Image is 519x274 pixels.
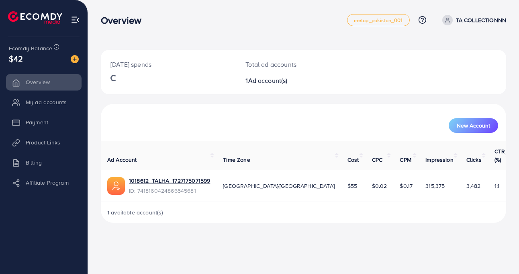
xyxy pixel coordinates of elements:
[71,15,80,25] img: menu
[245,60,327,69] p: Total ad accounts
[248,76,288,85] span: Ad account(s)
[466,182,481,190] span: 3,482
[107,177,125,195] img: ic-ads-acc.e4c84228.svg
[223,156,250,164] span: Time Zone
[347,182,357,190] span: $55
[101,14,148,26] h3: Overview
[449,118,498,133] button: New Account
[223,182,335,190] span: [GEOGRAPHIC_DATA]/[GEOGRAPHIC_DATA]
[494,182,499,190] span: 1.1
[8,11,62,24] img: logo
[457,123,490,128] span: New Account
[425,156,454,164] span: Impression
[372,182,387,190] span: $0.02
[71,55,79,63] img: image
[425,182,445,190] span: 315,375
[372,156,382,164] span: CPC
[107,156,137,164] span: Ad Account
[466,156,482,164] span: Clicks
[439,15,506,25] a: TA COLLECTIONNN
[129,177,210,185] a: 1018612_TALHA_1727175071599
[9,53,23,64] span: $42
[245,77,327,84] h2: 1
[347,14,410,26] a: metap_pakistan_001
[129,187,210,195] span: ID: 7418160424866545681
[400,182,413,190] span: $0.17
[456,15,506,25] p: TA COLLECTIONNN
[400,156,411,164] span: CPM
[354,18,403,23] span: metap_pakistan_001
[107,208,163,216] span: 1 available account(s)
[494,147,505,163] span: CTR (%)
[9,44,52,52] span: Ecomdy Balance
[347,156,359,164] span: Cost
[110,60,226,69] p: [DATE] spends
